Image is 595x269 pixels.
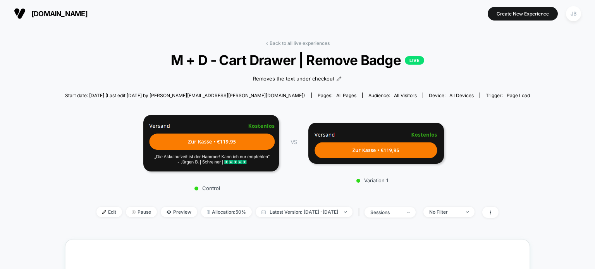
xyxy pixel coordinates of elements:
span: Pause [126,207,157,217]
button: [DOMAIN_NAME] [12,7,90,20]
span: all devices [449,93,474,98]
span: Edit [96,207,122,217]
div: No Filter [429,209,460,215]
span: Page Load [507,93,530,98]
span: Preview [161,207,197,217]
span: M + D - Cart Drawer | Remove Badge [88,52,507,68]
span: VS [291,139,297,145]
p: LIVE [405,56,424,65]
img: end [407,212,410,213]
button: JB [564,6,583,22]
img: Control main [143,115,279,172]
img: edit [102,210,106,214]
img: end [132,210,136,214]
span: | [356,207,365,218]
img: rebalance [207,210,210,214]
span: Removes the text under checkout [253,75,334,83]
span: All Visitors [394,93,417,98]
span: [DOMAIN_NAME] [31,10,88,18]
div: JB [566,6,581,21]
span: all pages [336,93,356,98]
div: Pages: [318,93,356,98]
img: end [466,211,469,213]
img: end [344,211,347,213]
span: Allocation: 50% [201,207,252,217]
div: sessions [370,209,401,215]
img: Variation 1 main [308,123,444,164]
div: Trigger: [486,93,530,98]
a: < Back to all live experiences [265,40,330,46]
span: Start date: [DATE] (Last edit [DATE] by [PERSON_NAME][EMAIL_ADDRESS][PERSON_NAME][DOMAIN_NAME]) [65,93,305,98]
p: Variation 1 [304,177,440,183]
span: Latest Version: [DATE] - [DATE] [256,207,353,217]
img: Visually logo [14,8,26,19]
div: Audience: [368,93,417,98]
button: Create New Experience [488,7,558,21]
span: Device: [423,93,480,98]
p: Control [139,185,275,191]
img: calendar [261,210,266,214]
